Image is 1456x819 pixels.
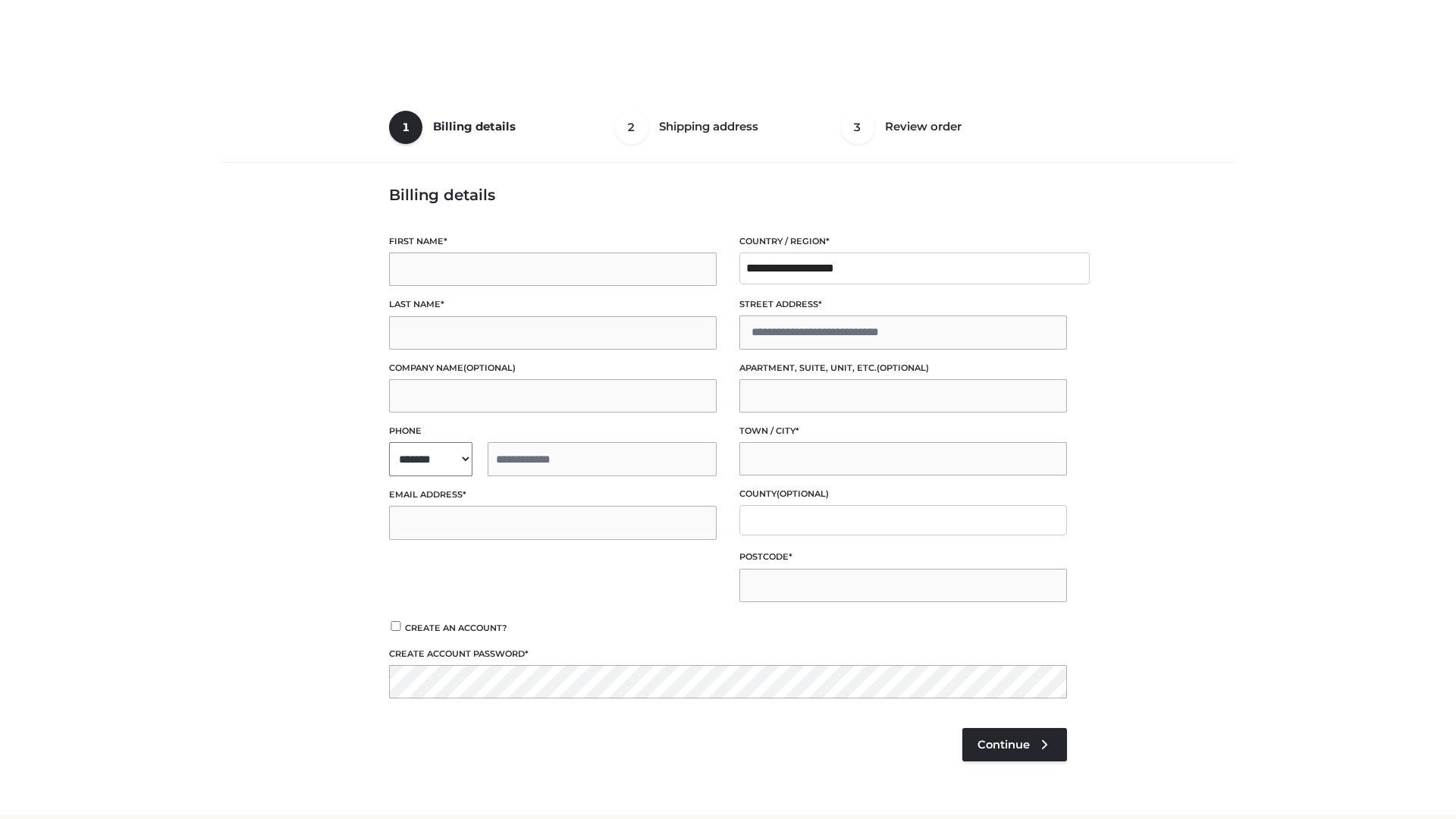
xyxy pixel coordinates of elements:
span: (optional) [463,362,516,373]
span: 1 [389,111,422,144]
span: 2 [615,111,648,144]
span: (optional) [877,362,929,373]
label: Apartment, suite, unit, etc. [739,361,1067,375]
span: Continue [977,738,1030,752]
span: (optional) [777,488,829,499]
label: Email address [389,488,717,502]
label: County [739,487,1067,501]
label: Phone [389,424,717,438]
label: Postcode [739,550,1067,564]
h3: Billing details [389,186,1067,204]
span: Shipping address [659,119,758,133]
label: First name [389,234,717,249]
input: Create an account? [389,621,403,631]
span: 3 [841,111,874,144]
label: Create account password [389,647,1067,661]
label: Last name [389,297,717,312]
span: Create an account? [405,623,507,633]
span: Billing details [433,119,516,133]
span: Review order [885,119,962,133]
label: Company name [389,361,717,375]
label: Town / City [739,424,1067,438]
a: Continue [962,728,1067,761]
label: Country / Region [739,234,1067,249]
label: Street address [739,297,1067,312]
